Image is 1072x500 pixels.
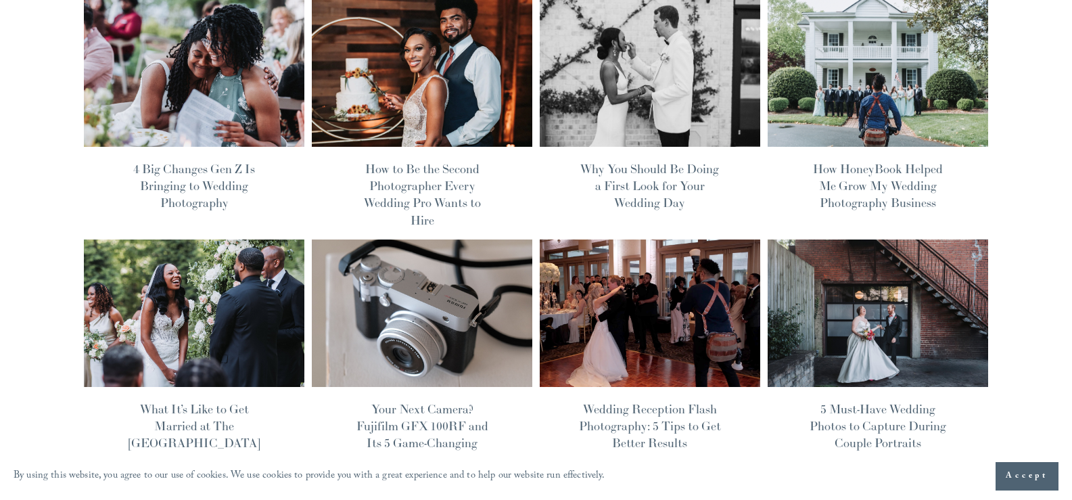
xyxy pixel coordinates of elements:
[766,239,989,388] img: 5 Must-Have Wedding Photos to Capture During Couple Portraits
[83,239,306,388] img: What It’s Like to Get Married at The Bradford NC: A Photographer’s Perspective
[810,401,946,451] a: 5 Must-Have Wedding Photos to Capture During Couple Portraits
[310,239,533,388] img: Your Next Camera? Fujifilm GFX 100RF and Its 5 Game-Changing Features
[129,401,260,485] a: What It’s Like to Get Married at The [GEOGRAPHIC_DATA] NC: A Photographer’s Perspective
[133,161,255,210] a: 4 Big Changes Gen Z Is Bringing to Wedding Photography
[1006,470,1048,483] span: Accept
[996,462,1058,491] button: Accept
[579,401,721,451] a: Wedding Reception Flash Photography: 5 Tips to Get Better Results
[538,239,761,388] img: Wedding Reception Flash Photography: 5 Tips to Get Better Results
[364,161,481,228] a: How to Be the Second Photographer Every Wedding Pro Wants to Hire
[356,401,488,468] a: Your Next Camera? Fujifilm GFX 100RF and Its 5 Game-Changing Features
[14,467,605,486] p: By using this website, you agree to our use of cookies. We use cookies to provide you with a grea...
[580,161,719,210] a: Why You Should Be Doing a First Look for Your Wedding Day
[813,161,943,210] a: How HoneyBook Helped Me Grow My Wedding Photography Business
